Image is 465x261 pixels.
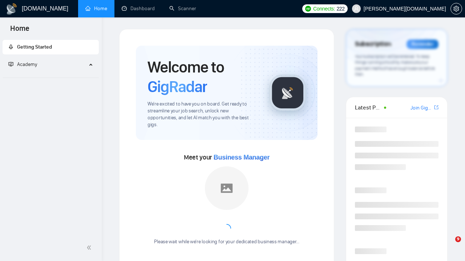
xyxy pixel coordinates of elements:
[169,5,196,12] a: searchScanner
[8,61,37,67] span: Academy
[355,54,435,77] span: Your subscription will be renewed. To keep things running smoothly, make sure your payment method...
[6,3,17,15] img: logo
[434,104,438,111] a: export
[270,75,306,111] img: gigradar-logo.png
[313,5,335,13] span: Connects:
[3,75,99,79] li: Academy Homepage
[214,154,270,161] span: Business Manager
[411,104,433,112] a: Join GigRadar Slack Community
[450,6,462,12] a: setting
[85,5,107,12] a: homeHome
[336,5,344,13] span: 222
[147,57,258,96] h1: Welcome to
[205,166,248,210] img: placeholder.png
[221,222,233,235] span: loading
[434,104,438,110] span: export
[17,61,37,67] span: Academy
[8,62,13,67] span: fund-projection-screen
[8,44,13,49] span: rocket
[17,44,52,50] span: Getting Started
[4,23,35,38] span: Home
[86,244,94,251] span: double-left
[184,153,270,161] span: Meet your
[407,40,438,49] div: Reminder
[147,77,207,96] span: GigRadar
[440,236,458,254] iframe: Intercom live chat
[305,6,311,12] img: upwork-logo.png
[450,3,462,14] button: setting
[147,101,258,128] span: We're excited to have you on board. Get ready to streamline your job search, unlock new opportuni...
[355,38,391,50] span: Subscription
[150,239,303,245] div: Please wait while we're looking for your dedicated business manager...
[354,6,359,11] span: user
[3,40,99,54] li: Getting Started
[355,103,382,112] span: Latest Posts from the GigRadar Community
[122,5,155,12] a: dashboardDashboard
[455,236,461,242] span: 9
[451,6,462,12] span: setting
